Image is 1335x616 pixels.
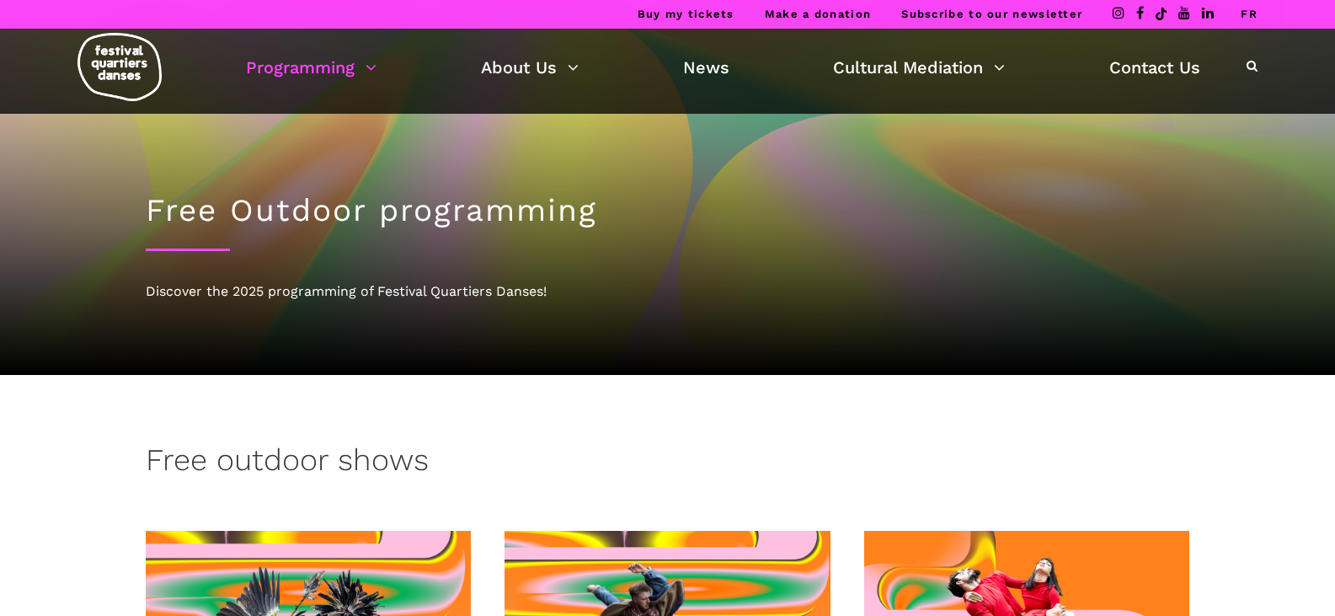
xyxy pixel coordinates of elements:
a: Cultural Mediation [833,53,1005,82]
img: logo-fqd-med [77,33,162,101]
a: Buy my tickets [638,8,734,20]
h3: Free outdoor shows [146,442,429,485]
a: Programming [246,53,376,82]
h1: Free Outdoor programming [146,192,1190,229]
a: Subscribe to our newsletter [901,8,1082,20]
a: FR [1241,8,1258,20]
a: About Us [481,53,579,82]
a: News [683,53,729,82]
div: Discover the 2025 programming of Festival Quartiers Danses! [146,281,1190,303]
a: Make a donation [765,8,872,20]
a: Contact Us [1109,53,1200,82]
